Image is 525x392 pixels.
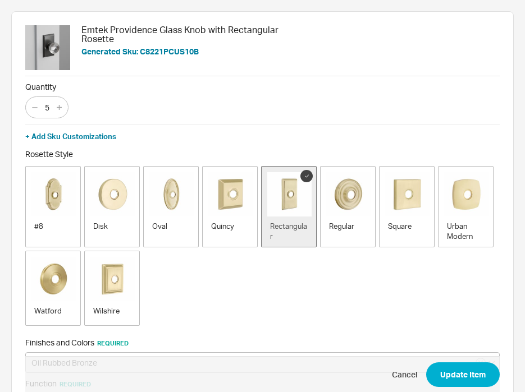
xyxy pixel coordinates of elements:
span: Finishes and Colors [25,338,129,347]
img: Quincy [208,172,253,216]
span: Update Item [440,368,486,381]
img: Disk [90,172,135,216]
h5: Generated Sku: C8221PCUS10B [81,48,312,56]
button: DiskDisk [84,166,140,247]
div: Oval [152,221,190,231]
img: Oval [149,172,194,216]
div: Rosette Style [25,147,500,162]
h4: Emtek Providence Glass Knob with Rectangular Rosette [81,25,312,43]
button: WilshireWilshire [84,251,140,326]
div: #8 [34,221,72,231]
span: Cancel [392,369,417,380]
span: Required [97,339,129,347]
div: Quincy [211,221,249,231]
img: #8 [31,172,76,216]
div: Urban Modern [447,221,485,241]
button: Urban ModernUrban Modern [438,166,494,247]
button: RegularRegular [320,166,376,247]
button: OvalOval [143,166,199,247]
img: Rectangular [267,172,312,216]
button: #8#8 [25,166,81,247]
span: Quantity [25,82,500,92]
div: Wilshire [93,306,131,316]
img: Wilshire [90,257,135,301]
button: SquareSquare [379,166,435,247]
img: r.rosette_dummy_8521.finish_US10B_bxeec5 [25,25,70,70]
button: + Add Sku Customizations [25,131,116,141]
div: Disk [93,221,131,231]
button: RectangularRectangular [261,166,317,247]
div: Regular [329,221,367,231]
button: Update Item [426,362,500,387]
img: Urban Modern [444,172,489,216]
img: Watford [31,257,76,301]
img: Square [385,172,430,216]
button: QuincyQuincy [202,166,258,247]
input: Select an Option [25,352,500,373]
div: Watford [34,306,72,316]
div: Square [388,221,426,231]
img: Regular [326,172,371,216]
button: WatfordWatford [25,251,81,326]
